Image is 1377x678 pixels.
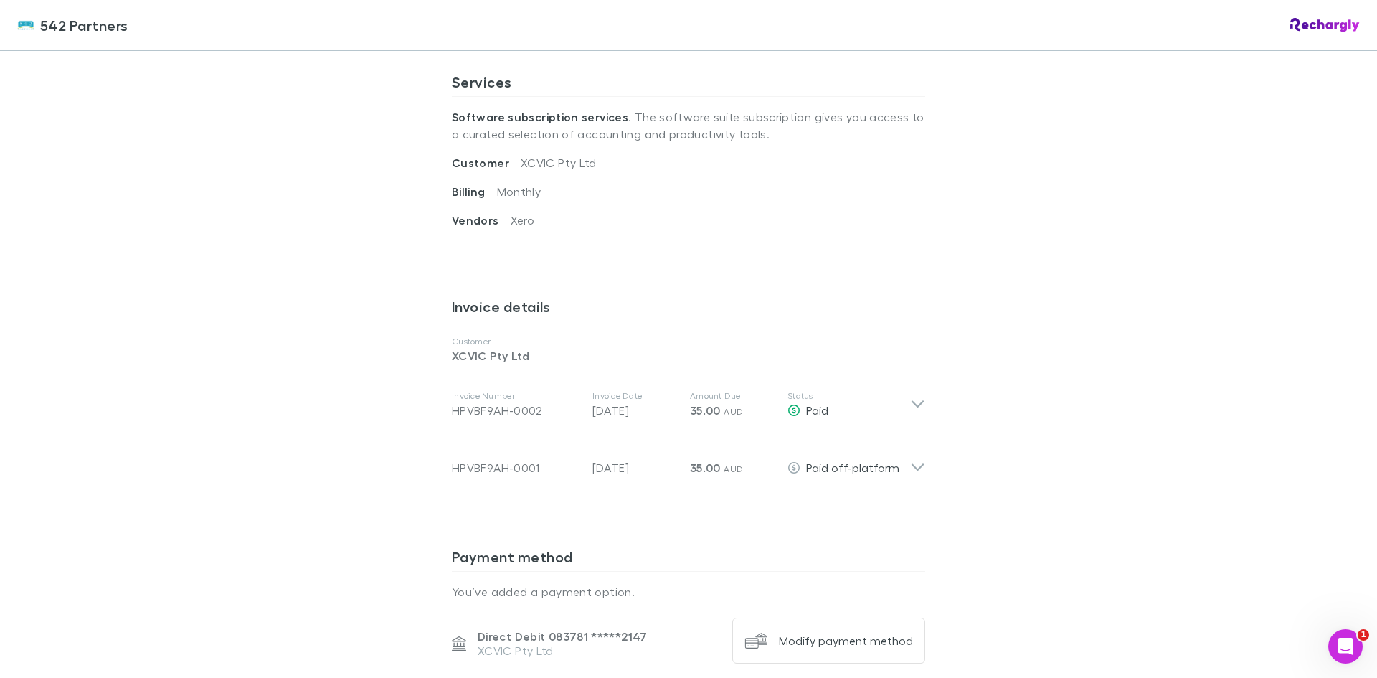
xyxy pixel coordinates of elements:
span: 35.00 [690,403,721,418]
h3: Services [452,73,925,96]
p: Amount Due [690,390,776,402]
img: Rechargly Logo [1290,18,1360,32]
p: [DATE] [592,459,678,476]
p: You’ve added a payment option. [452,583,925,601]
p: Status [787,390,910,402]
div: Modify payment method [779,634,913,648]
span: Paid off-platform [806,461,899,474]
p: Customer [452,336,925,347]
p: [DATE] [592,402,678,419]
img: Modify payment method's Logo [744,629,767,652]
p: XCVIC Pty Ltd [478,644,648,658]
div: HPVBF9AH-0001[DATE]35.00 AUDPaid off-platform [440,433,937,491]
img: 542 Partners's Logo [17,17,34,34]
p: . The software suite subscription gives you access to a curated selection of accounting and produ... [452,97,925,154]
button: Modify payment method [732,618,925,664]
p: Invoice Number [452,390,581,402]
p: Direct Debit 083781 ***** 2147 [478,629,648,644]
div: HPVBF9AH-0001 [452,459,581,476]
p: XCVIC Pty Ltd [452,347,925,364]
span: Monthly [497,184,541,198]
h3: Invoice details [452,298,925,321]
span: Vendors [452,213,511,227]
span: XCVIC Pty Ltd [521,156,597,169]
span: Customer [452,156,521,170]
strong: Software subscription services [452,110,628,124]
span: 1 [1358,629,1369,641]
p: Invoice Date [592,390,678,402]
span: Paid [806,403,828,417]
div: Invoice NumberHPVBF9AH-0002Invoice Date[DATE]Amount Due35.00 AUDStatusPaid [440,376,937,433]
div: HPVBF9AH-0002 [452,402,581,419]
span: 35.00 [690,461,721,475]
iframe: Intercom live chat [1328,629,1363,664]
span: AUD [724,463,743,474]
span: AUD [724,406,743,417]
span: 542 Partners [40,14,128,36]
h3: Payment method [452,548,925,571]
span: Xero [511,213,534,227]
span: Billing [452,184,497,199]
